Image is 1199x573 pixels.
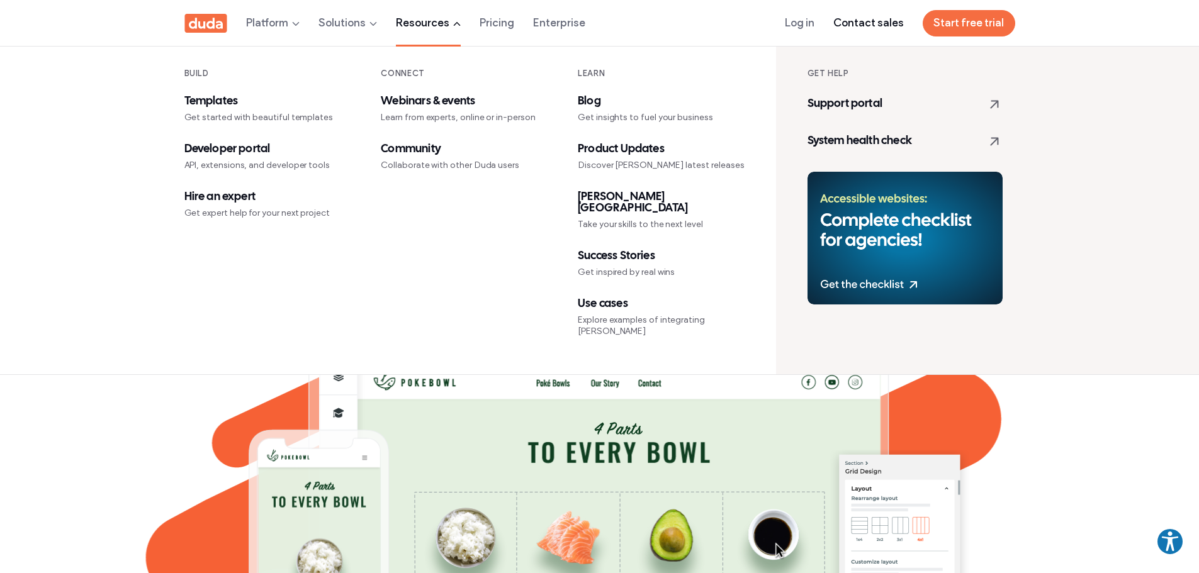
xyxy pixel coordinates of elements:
div: Take your skills to the next level [578,219,750,230]
aside: Accessibility Help Desk [1156,528,1184,558]
a: Start free trial [923,10,1015,36]
div: Success Stories [578,251,750,262]
div: Get inspired by real wins [578,267,750,278]
div: Get started with beautiful templates [184,112,357,123]
a: Hire an expert Get expert help for your next project [184,186,369,225]
a: Success Stories Get inspired by real wins [578,245,763,284]
div: BUILD [184,69,369,77]
a: Community Collaborate with other Duda users [381,138,566,177]
div: Get expert help for your next project [184,208,357,219]
a: System health check [808,127,1015,156]
div: GET HELP [808,69,1015,77]
a: Blog Get insights to fuel your business [578,90,763,130]
g: 4 Parts [594,422,642,435]
div: Support portal [808,96,1003,113]
div: Get insights to fuel your business [578,112,750,123]
div: API, extensions, and developer tools [184,160,357,171]
a: [PERSON_NAME][GEOGRAPHIC_DATA] Take your skills to the next level [578,186,763,236]
div: Explore examples of integrating [PERSON_NAME] [578,314,750,337]
div: LEARN [578,69,763,77]
div: Blog [578,96,750,108]
a: Templates Get started with beautiful templates [184,90,369,130]
a: Webinars & events Learn from experts, online or in-person [381,90,566,130]
div: Webinars & events [381,96,553,108]
div: System health check [808,133,1003,150]
div: Discover [PERSON_NAME] latest releases [578,160,750,171]
div: Developer portal [184,144,357,155]
div: Hire an expert [184,192,357,203]
div: Learn from experts, online or in-person [381,112,553,123]
div: [PERSON_NAME][GEOGRAPHIC_DATA] [578,192,750,214]
div: Community [381,144,553,155]
a: Support portal [808,90,1015,119]
a: Product Updates Discover [PERSON_NAME] latest releases [578,138,763,177]
div: Product Updates [578,144,750,155]
a: Developer portal API, extensions, and developer tools [184,138,369,177]
div: Templates [184,96,357,108]
div: Collaborate with other Duda users [381,160,553,171]
div: CONNECT [381,69,566,77]
a: Use cases Explore examples of integrating [PERSON_NAME] [578,292,763,343]
div: Use cases [578,299,750,310]
button: Explore your accessibility options [1156,528,1184,555]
